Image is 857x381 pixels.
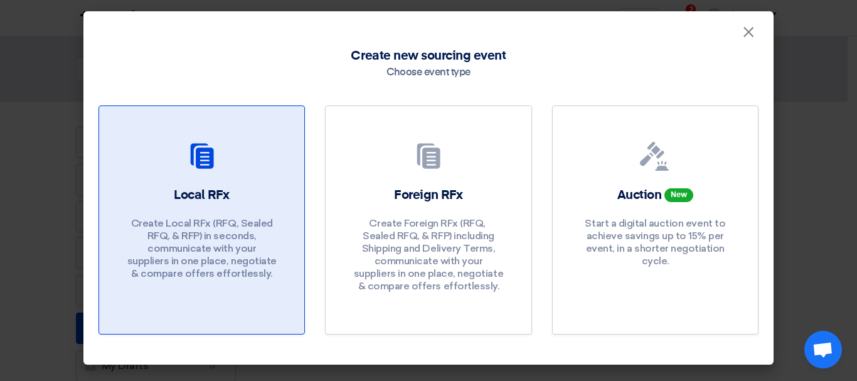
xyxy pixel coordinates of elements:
[354,217,503,292] font: Create Foreign RFx (RFQ, ​​Sealed RFQ, & RFP) including Shipping and Delivery Terms, communicate ...
[127,217,277,279] font: Create Local RFx (RFQ, ​​Sealed RFQ, & RFP) in seconds, communicate with your suppliers in one pl...
[325,105,531,335] a: Foreign RFx Create Foreign RFx (RFQ, ​​Sealed RFQ, & RFP) including Shipping and Delivery Terms, ...
[386,68,471,78] font: Choose event type
[174,189,230,201] font: Local RFx
[552,105,759,335] a: Auction New Start a digital auction event to achieve savings up to 15% per event, in a shorter ne...
[671,191,687,199] font: New
[617,189,662,201] font: Auction
[98,105,305,335] a: Local RFx Create Local RFx (RFQ, ​​Sealed RFQ, & RFP) in seconds, communicate with your suppliers...
[351,50,506,62] font: Create new sourcing event
[585,217,725,267] font: Start a digital auction event to achieve savings up to 15% per event, in a shorter negotiation cy...
[742,23,755,48] font: ×
[804,331,842,368] a: Open chat
[394,189,463,201] font: Foreign RFx
[732,20,765,45] button: Close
